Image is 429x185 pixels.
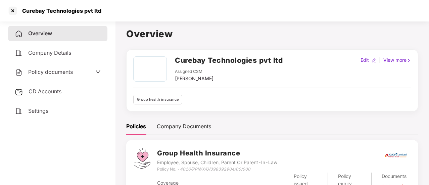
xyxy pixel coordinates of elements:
div: [PERSON_NAME] [175,75,213,82]
div: Employee, Spouse, Children, Parent Or Parent-In-Law [157,159,277,166]
span: Company Details [28,49,71,56]
h2: Curebay Technologies pvt ltd [175,55,283,66]
span: CD Accounts [29,88,61,95]
img: svg+xml;base64,PHN2ZyB4bWxucz0iaHR0cDovL3d3dy53My5vcmcvMjAwMC9zdmciIHdpZHRoPSI0Ny43MTQiIGhlaWdodD... [134,148,150,169]
img: svg+xml;base64,PHN2ZyB4bWxucz0iaHR0cDovL3d3dy53My5vcmcvMjAwMC9zdmciIHdpZHRoPSIyNCIgaGVpZ2h0PSIyNC... [15,30,23,38]
div: Assigned CSM [175,68,213,75]
div: Group health insurance [133,95,182,104]
div: | [378,56,382,64]
h1: Overview [126,27,418,41]
img: svg+xml;base64,PHN2ZyB4bWxucz0iaHR0cDovL3d3dy53My5vcmcvMjAwMC9zdmciIHdpZHRoPSIyNCIgaGVpZ2h0PSIyNC... [15,49,23,57]
div: Company Documents [157,122,211,131]
img: svg+xml;base64,PHN2ZyB3aWR0aD0iMjUiIGhlaWdodD0iMjQiIHZpZXdCb3g9IjAgMCAyNSAyNCIgZmlsbD0ibm9uZSIgeG... [15,88,23,96]
div: Policy No. - [157,166,277,173]
span: Policy documents [28,68,73,75]
span: Settings [28,107,48,114]
div: View more [382,56,413,64]
img: svg+xml;base64,PHN2ZyB4bWxucz0iaHR0cDovL3d3dy53My5vcmcvMjAwMC9zdmciIHdpZHRoPSIyNCIgaGVpZ2h0PSIyNC... [15,107,23,115]
img: icici.png [384,151,408,159]
img: rightIcon [407,58,411,63]
img: svg+xml;base64,PHN2ZyB4bWxucz0iaHR0cDovL3d3dy53My5vcmcvMjAwMC9zdmciIHdpZHRoPSIyNCIgaGVpZ2h0PSIyNC... [15,68,23,77]
div: Documents [382,173,410,180]
span: down [95,69,101,75]
div: Edit [359,56,370,64]
i: 4016/PPN/X/O/398392904/00/000 [180,167,250,172]
h3: Group Health Insurance [157,148,277,158]
div: Curebay Technologies pvt ltd [18,7,101,14]
span: Overview [28,30,52,37]
div: Policies [126,122,146,131]
img: editIcon [372,58,376,63]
